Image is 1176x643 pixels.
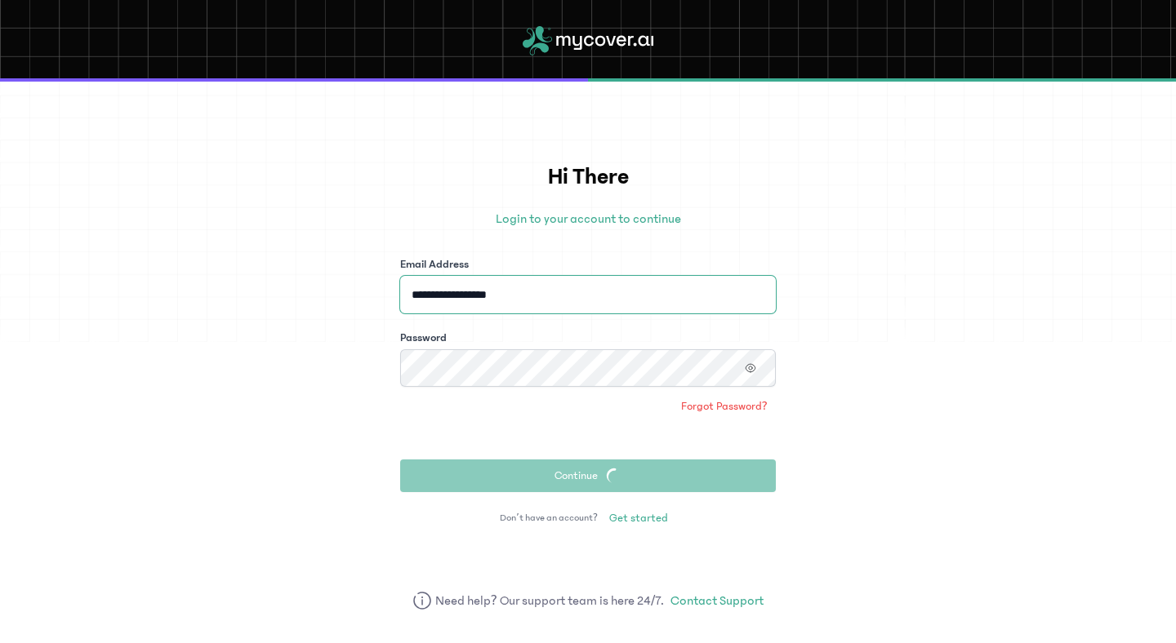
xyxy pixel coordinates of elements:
[400,209,776,228] p: Login to your account to continue
[681,398,768,415] span: Forgot Password?
[400,160,776,194] h1: Hi There
[609,510,668,526] span: Get started
[400,459,776,492] button: Continue
[673,393,776,419] a: Forgot Password?
[400,330,447,346] label: Password
[500,512,598,525] span: Don’t have an account?
[400,256,469,273] label: Email Address
[670,591,764,610] a: Contact Support
[435,591,665,610] span: Need help? Our support team is here 24/7.
[555,468,598,484] span: Continue
[601,505,676,531] a: Get started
